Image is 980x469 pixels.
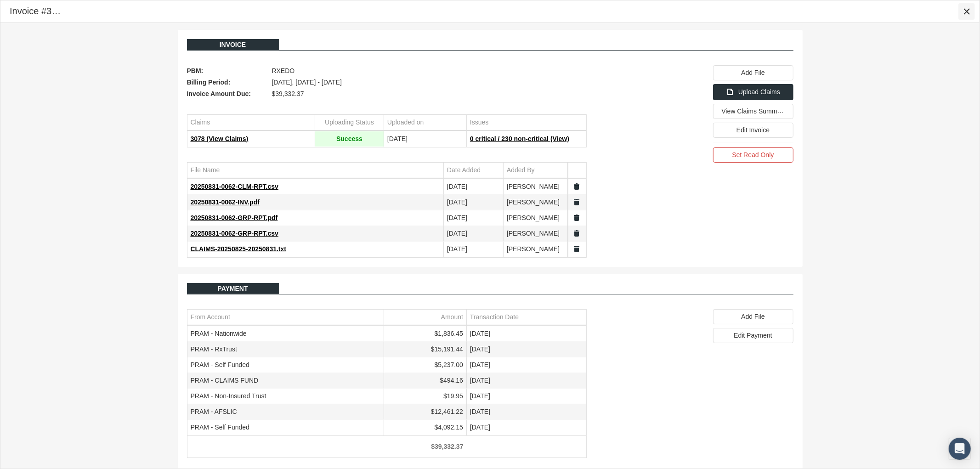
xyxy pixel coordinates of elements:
[187,115,315,130] td: Column Claims
[736,126,770,134] span: Edit Invoice
[713,123,793,138] div: Edit Invoice
[467,115,586,130] td: Column Issues
[573,245,581,253] a: Split
[467,404,586,420] td: [DATE]
[187,404,384,420] td: PRAM - AFSLIC
[191,183,278,190] span: 20250831-0062-CLM-RPT.csv
[384,115,467,130] td: Column Uploaded on
[187,162,587,258] div: Data grid
[467,420,586,435] td: [DATE]
[467,342,586,357] td: [DATE]
[191,214,278,221] span: 20250831-0062-GRP-RPT.pdf
[187,420,384,435] td: PRAM - Self Funded
[444,195,504,210] td: [DATE]
[467,389,586,404] td: [DATE]
[272,88,304,100] span: $39,332.37
[441,313,463,322] div: Amount
[713,104,793,119] div: View Claims Summary
[444,210,504,226] td: [DATE]
[187,163,444,178] td: Column File Name
[10,5,62,17] div: Invoice #315
[191,245,287,253] span: CLAIMS-20250825-20250831.txt
[573,182,581,191] a: Split
[187,342,384,357] td: PRAM - RxTrust
[444,179,504,195] td: [DATE]
[444,226,504,242] td: [DATE]
[741,313,765,320] span: Add File
[467,310,586,325] td: Column Transaction Date
[187,357,384,373] td: PRAM - Self Funded
[722,107,787,115] span: View Claims Summary
[504,163,568,178] td: Column Added By
[738,88,780,96] span: Upload Claims
[191,118,210,127] div: Claims
[504,242,568,257] td: [PERSON_NAME]
[504,210,568,226] td: [PERSON_NAME]
[504,179,568,195] td: [PERSON_NAME]
[573,214,581,222] a: Split
[384,373,467,389] td: $494.16
[384,357,467,373] td: $5,237.00
[734,332,772,339] span: Edit Payment
[470,313,519,322] div: Transaction Date
[447,166,481,175] div: Date Added
[384,310,467,325] td: Column Amount
[467,326,586,342] td: [DATE]
[272,77,342,88] span: [DATE], [DATE] - [DATE]
[315,131,384,147] td: Success
[504,226,568,242] td: [PERSON_NAME]
[191,230,278,237] span: 20250831-0062-GRP-RPT.csv
[384,404,467,420] td: $12,461.22
[504,195,568,210] td: [PERSON_NAME]
[217,285,248,292] span: Payment
[470,118,488,127] div: Issues
[191,313,230,322] div: From Account
[713,147,793,163] div: Set Read Only
[467,357,586,373] td: [DATE]
[573,198,581,206] a: Split
[187,114,587,147] div: Data grid
[958,3,975,20] div: Close
[713,65,793,80] div: Add File
[191,135,249,142] span: 3078 (View Claims)
[325,118,374,127] div: Uploading Status
[384,389,467,404] td: $19.95
[272,65,295,77] span: RXEDO
[220,41,246,48] span: Invoice
[187,389,384,404] td: PRAM - Non-Insured Trust
[187,310,384,325] td: Column From Account
[732,151,774,158] span: Set Read Only
[387,118,424,127] div: Uploaded on
[187,309,587,458] div: Data grid
[191,198,260,206] span: 20250831-0062-INV.pdf
[387,442,464,451] div: $39,332.37
[384,342,467,357] td: $15,191.44
[949,438,971,460] div: Open Intercom Messenger
[191,166,220,175] div: File Name
[187,65,267,77] span: PBM:
[741,69,765,76] span: Add File
[713,84,793,100] div: Upload Claims
[470,135,569,142] span: 0 critical / 230 non-critical (View)
[444,163,504,178] td: Column Date Added
[467,373,586,389] td: [DATE]
[573,229,581,237] a: Split
[384,131,467,147] td: [DATE]
[384,326,467,342] td: $1,836.45
[187,326,384,342] td: PRAM - Nationwide
[187,77,267,88] span: Billing Period:
[444,242,504,257] td: [DATE]
[315,115,384,130] td: Column Uploading Status
[713,328,793,343] div: Edit Payment
[384,420,467,435] td: $4,092.15
[713,309,793,324] div: Add File
[507,166,535,175] div: Added By
[187,373,384,389] td: PRAM - CLAIMS FUND
[187,88,267,100] span: Invoice Amount Due:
